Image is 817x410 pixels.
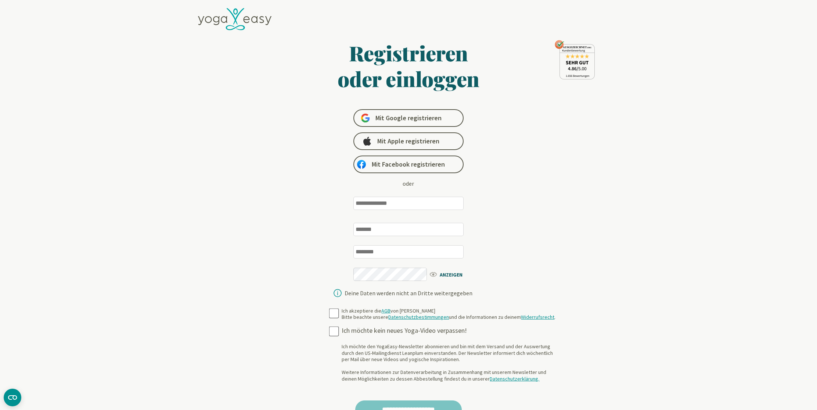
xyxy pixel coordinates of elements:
a: Mit Google registrieren [353,109,464,127]
a: Mit Facebook registrieren [353,156,464,173]
a: Datenschutzbestimmungen [388,314,449,320]
img: ausgezeichnet_seal.png [555,40,595,79]
div: Deine Daten werden nicht an Dritte weitergegeben [345,290,472,296]
div: oder [403,179,414,188]
a: Datenschutzerklärung. [490,375,539,382]
h1: Registrieren oder einloggen [266,40,551,92]
span: Mit Apple registrieren [377,137,439,146]
a: Widerrufsrecht [521,314,554,320]
a: Mit Apple registrieren [353,132,464,150]
a: AGB [381,307,390,314]
span: ANZEIGEN [429,270,471,279]
div: Ich möchte kein neues Yoga-Video verpassen! [342,327,559,335]
div: Ich möchte den YogaEasy-Newsletter abonnieren und bin mit dem Versand und der Auswertung durch de... [342,343,559,382]
span: Mit Facebook registrieren [372,160,445,169]
div: Ich akzeptiere die von [PERSON_NAME] Bitte beachte unsere und die Informationen zu deinem . [342,308,555,321]
span: Mit Google registrieren [375,114,442,122]
button: CMP-Widget öffnen [4,389,21,406]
